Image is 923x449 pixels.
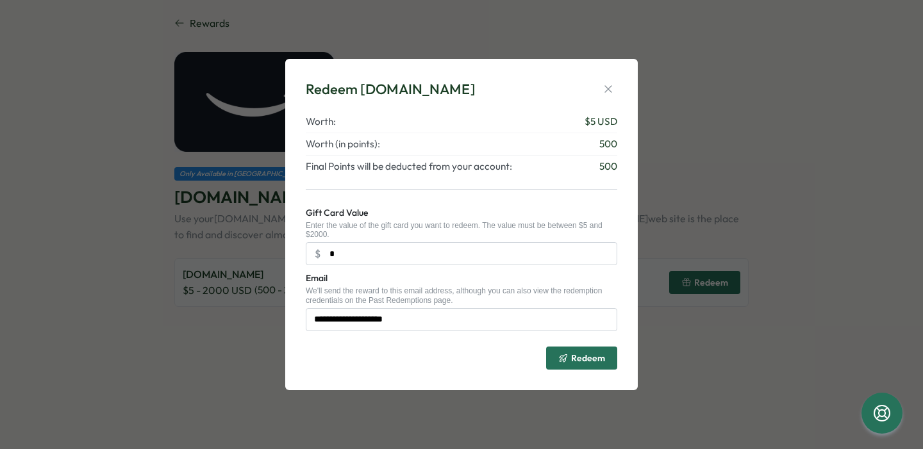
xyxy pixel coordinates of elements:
label: Email [306,272,328,286]
div: Enter the value of the gift card you want to redeem. The value must be between $5 and $2000. [306,221,617,240]
span: 500 [599,137,617,151]
span: $ 5 USD [585,115,617,129]
span: Redeem [571,354,605,363]
span: Worth: [306,115,336,129]
span: Worth (in points): [306,137,380,151]
label: Gift Card Value [306,206,368,220]
div: We'll send the reward to this email address, although you can also view the redemption credential... [306,286,617,305]
button: Redeem [546,347,617,370]
div: Redeem [DOMAIN_NAME] [306,79,476,99]
span: 500 [599,159,617,174]
span: Final Points will be deducted from your account: [306,159,512,174]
